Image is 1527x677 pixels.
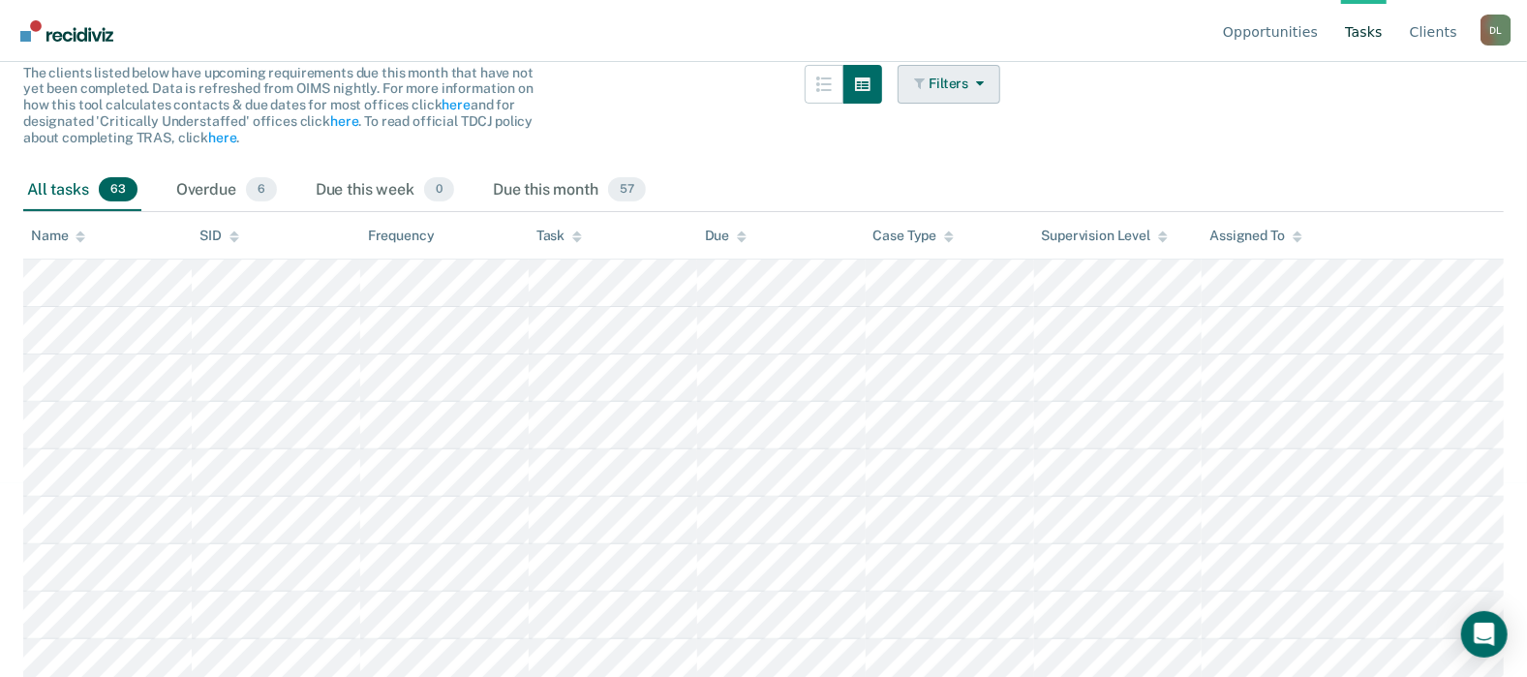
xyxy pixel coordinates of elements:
div: SID [199,228,239,244]
div: Open Intercom Messenger [1461,611,1508,658]
div: Due [705,228,748,244]
a: here [330,113,358,129]
div: Supervision Level [1042,228,1169,244]
a: here [442,97,470,112]
div: Due this month57 [489,169,650,212]
span: 6 [246,177,277,202]
button: Profile dropdown button [1481,15,1512,46]
div: D L [1481,15,1512,46]
img: Recidiviz [20,20,113,42]
a: here [208,130,236,145]
div: Assigned To [1209,228,1301,244]
span: The clients listed below have upcoming requirements due this month that have not yet been complet... [23,65,534,145]
div: Name [31,228,85,244]
div: Due this week0 [312,169,458,212]
div: Case Type [873,228,955,244]
span: 57 [608,177,646,202]
span: 63 [99,177,137,202]
div: Frequency [368,228,435,244]
div: All tasks63 [23,169,141,212]
button: Filters [898,65,1000,104]
div: Task [536,228,582,244]
span: 0 [424,177,454,202]
div: Overdue6 [172,169,281,212]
